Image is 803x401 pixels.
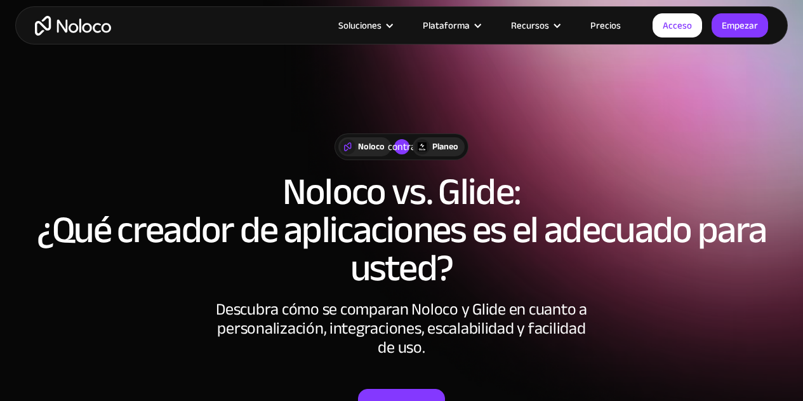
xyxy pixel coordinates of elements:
[495,17,574,34] div: Recursos
[37,194,766,304] font: ¿Qué creador de aplicaciones es el adecuado para usted?
[216,294,587,363] font: Descubra cómo se comparan Noloco y Glide en cuanto a personalización, integraciones, escalabilida...
[388,137,416,156] font: contra
[423,17,470,34] font: Plataforma
[574,17,637,34] a: Precios
[712,13,768,37] a: Empezar
[338,17,382,34] font: Soluciones
[322,17,407,34] div: Soluciones
[282,156,521,228] font: Noloco vs. Glide:
[722,17,758,34] font: Empezar
[511,17,549,34] font: Recursos
[653,13,702,37] a: Acceso
[432,138,458,155] font: Planeo
[407,17,495,34] div: Plataforma
[358,138,385,155] font: Noloco
[663,17,692,34] font: Acceso
[35,16,111,36] a: hogar
[590,17,621,34] font: Precios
